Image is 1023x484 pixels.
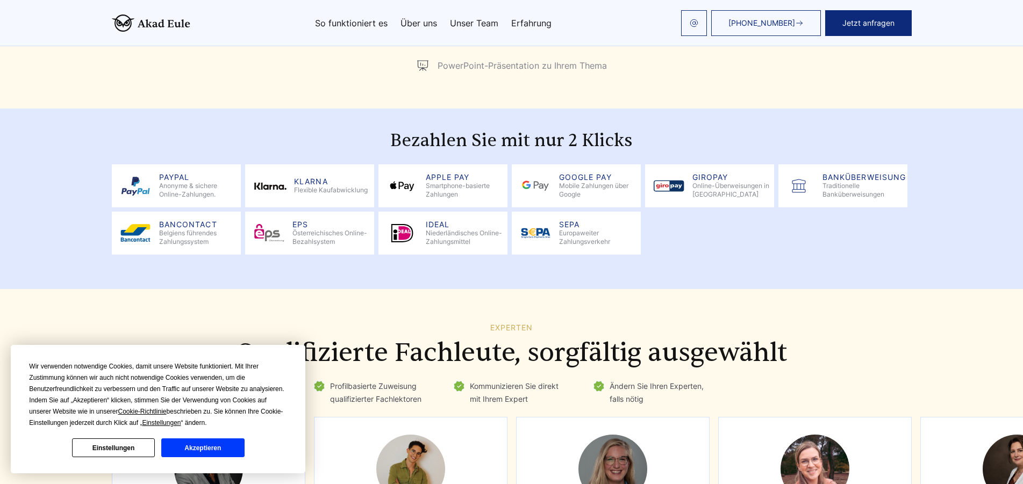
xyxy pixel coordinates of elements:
[159,229,237,246] span: Belgiens führendes Zahlungssystem
[112,323,912,332] div: Experten
[29,361,287,429] div: Wir verwenden notwendige Cookies, damit unsere Website funktioniert. Mit Ihrer Zustimmung können ...
[142,419,181,427] span: Einstellungen
[426,182,503,199] span: Smartphone-basierte Zahlungen
[825,10,912,36] button: Jetzt anfragen
[711,10,821,36] a: [PHONE_NUMBER]
[112,338,912,368] h2: Qualifizierte Fachleute, sorgfältig ausgewählt
[116,173,155,199] img: PayPal
[400,19,437,27] a: Über uns
[159,173,237,182] span: PayPal
[292,220,370,229] span: EPS
[559,182,636,199] span: Mobile Zahlungen über Google
[112,130,912,151] h2: Bezahlen Sie mit nur 2 Klicks
[292,229,370,246] span: Österreichisches Online-Bezahlsystem
[294,177,368,186] span: Klarna
[159,220,237,229] span: Bancontact
[592,380,711,406] li: Ändern Sie Ihren Experten, falls nötig
[116,220,155,246] img: Bancontact
[559,173,636,182] span: Google pay
[383,173,421,199] img: Apple Pay
[251,173,290,199] img: Klarna
[559,220,636,229] span: SEPA
[383,220,421,246] img: iDEAL
[692,182,770,199] span: Online-Überweisungen in [GEOGRAPHIC_DATA]
[159,182,237,199] span: Anonyme & sichere Online-Zahlungen.
[72,438,155,457] button: Einstellungen
[516,220,555,246] img: SEPA
[294,186,368,194] span: Flexible Kaufabwicklung
[161,438,244,457] button: Akzeptieren
[779,175,818,197] img: Banküberweisung
[426,220,503,229] span: iDEAL
[118,408,167,415] span: Cookie-Richtlinie
[416,57,607,74] li: PowerPoint-Präsentation zu Ihrem Thema
[690,19,698,27] img: email
[559,229,636,246] span: Europaweiter Zahlungsverkehr
[313,380,431,406] li: Profilbasierte Zuweisung qualifizierter Fachlektoren
[450,19,498,27] a: Unser Team
[426,229,503,246] span: Niederländisches Online-Zahlungsmittel
[315,19,388,27] a: So funktioniert es
[649,173,688,199] img: GiroPay
[822,173,906,182] span: Banküberweisung
[11,345,305,473] div: Cookie Consent Prompt
[249,220,288,246] img: EPS
[516,173,555,199] img: Google pay
[692,173,770,182] span: GiroPay
[112,15,190,32] img: logo
[426,173,503,182] span: Apple Pay
[822,182,906,199] span: Traditionelle Banküberweisungen
[728,19,795,27] span: [PHONE_NUMBER]
[453,380,571,406] li: Kommunizieren Sie direkt mit Ihrem Expert
[511,19,552,27] a: Erfahrung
